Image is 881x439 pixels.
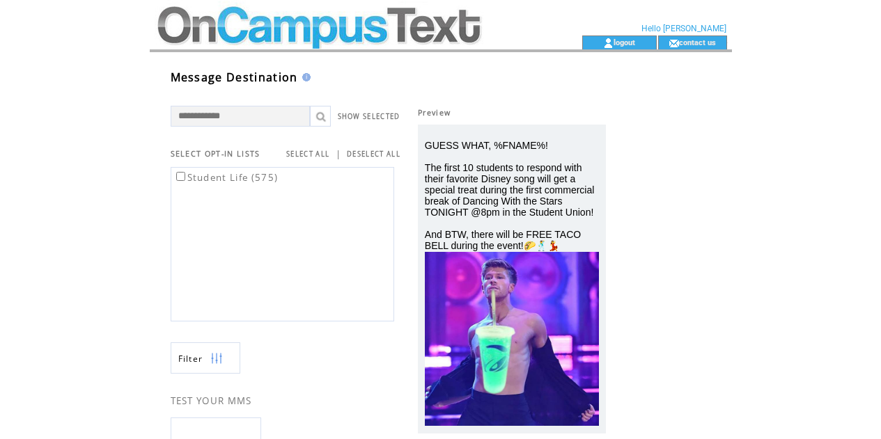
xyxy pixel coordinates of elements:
[286,150,329,159] a: SELECT ALL
[425,140,595,251] span: GUESS WHAT, %FNAME%! The first 10 students to respond with their favorite Disney song will get a ...
[669,38,679,49] img: contact_us_icon.gif
[171,342,240,374] a: Filter
[176,172,185,181] input: Student Life (575)
[679,38,716,47] a: contact us
[171,149,260,159] span: SELECT OPT-IN LISTS
[171,70,298,85] span: Message Destination
[418,108,451,118] span: Preview
[603,38,614,49] img: account_icon.gif
[178,353,203,365] span: Show filters
[614,38,635,47] a: logout
[210,343,223,374] img: filters.png
[336,147,341,160] span: |
[641,24,726,33] span: Hello [PERSON_NAME]
[298,73,311,81] img: help.gif
[338,112,400,121] a: SHOW SELECTED
[173,171,279,184] label: Student Life (575)
[347,150,400,159] a: DESELECT ALL
[171,394,252,407] span: TEST YOUR MMS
